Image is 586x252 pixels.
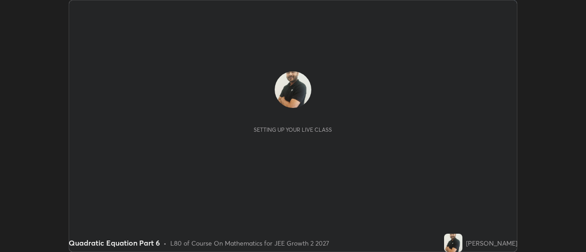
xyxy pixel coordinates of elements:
[69,237,160,248] div: Quadratic Equation Part 6
[254,126,332,133] div: Setting up your live class
[444,234,462,252] img: d3a77f6480ef436aa699e2456eb71494.jpg
[170,238,329,248] div: L80 of Course On Mathematics for JEE Growth 2 2027
[163,238,167,248] div: •
[466,238,517,248] div: [PERSON_NAME]
[275,71,311,108] img: d3a77f6480ef436aa699e2456eb71494.jpg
